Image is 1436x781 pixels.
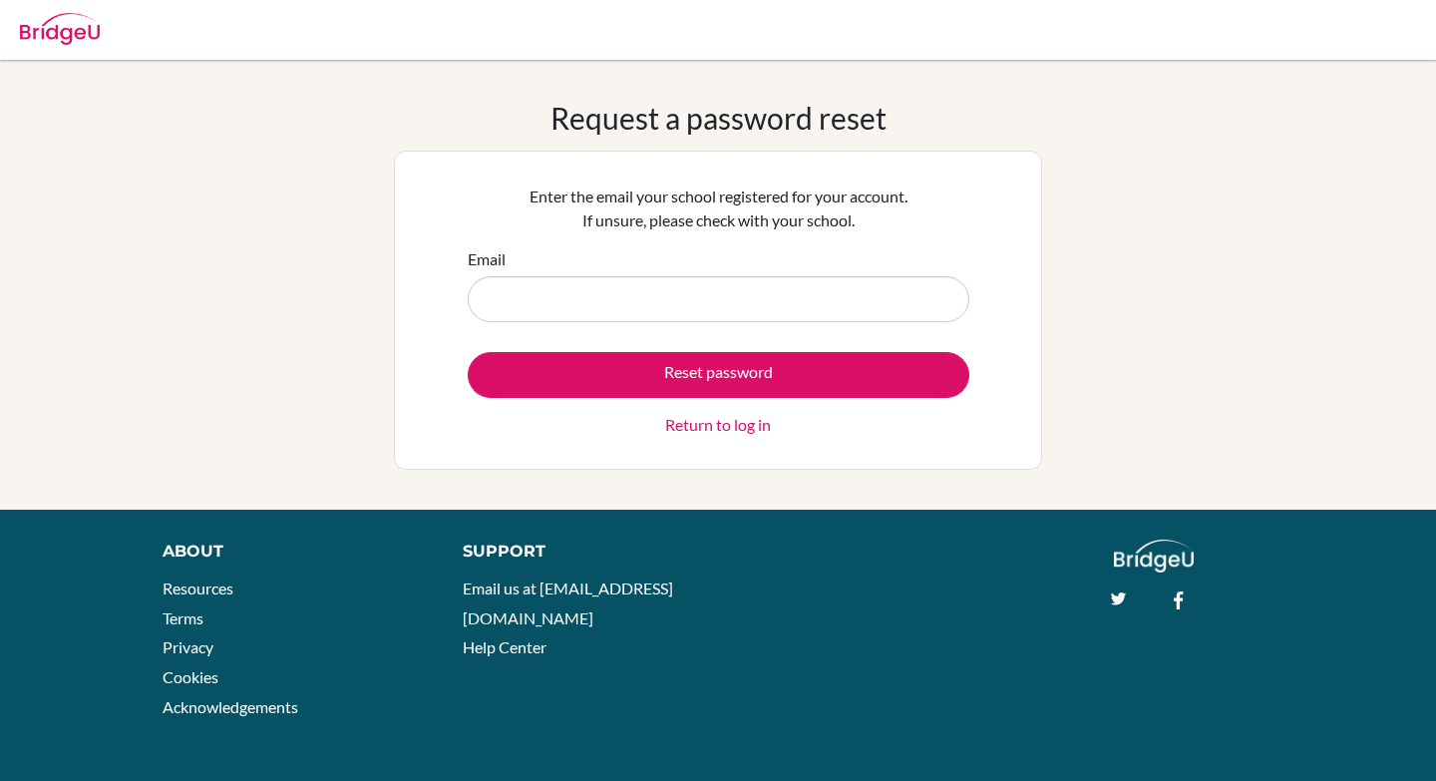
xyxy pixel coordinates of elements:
[468,247,506,271] label: Email
[463,540,698,564] div: Support
[463,637,546,656] a: Help Center
[163,667,218,686] a: Cookies
[163,540,418,564] div: About
[463,579,673,627] a: Email us at [EMAIL_ADDRESS][DOMAIN_NAME]
[20,13,100,45] img: Bridge-U
[665,413,771,437] a: Return to log in
[163,697,298,716] a: Acknowledgements
[163,579,233,597] a: Resources
[163,608,203,627] a: Terms
[1114,540,1195,573] img: logo_white@2x-f4f0deed5e89b7ecb1c2cc34c3e3d731f90f0f143d5ea2071677605dd97b5244.png
[163,637,213,656] a: Privacy
[468,185,969,232] p: Enter the email your school registered for your account. If unsure, please check with your school.
[468,352,969,398] button: Reset password
[550,100,887,136] h1: Request a password reset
